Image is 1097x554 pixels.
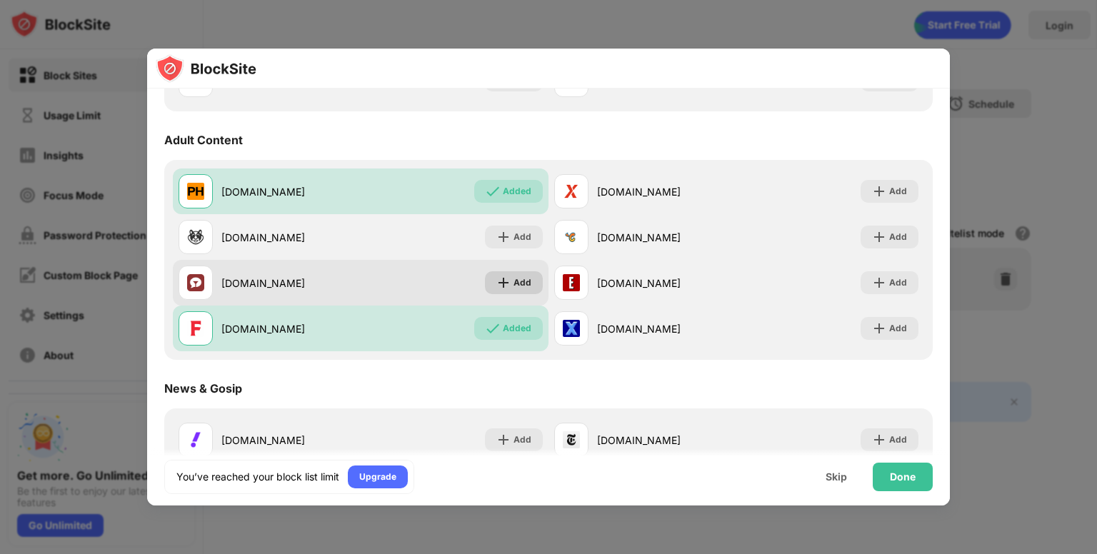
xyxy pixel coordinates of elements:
img: favicons [563,274,580,291]
div: [DOMAIN_NAME] [221,433,361,448]
img: logo-blocksite.svg [156,54,256,83]
div: You’ve reached your block list limit [176,470,339,484]
div: Added [503,321,531,336]
div: Add [514,276,531,290]
img: favicons [187,431,204,448]
div: [DOMAIN_NAME] [597,230,736,245]
div: Upgrade [359,470,396,484]
div: Added [503,184,531,198]
img: favicons [563,228,580,246]
div: [DOMAIN_NAME] [597,321,736,336]
img: favicons [187,183,204,200]
div: [DOMAIN_NAME] [221,321,361,336]
img: favicons [563,431,580,448]
div: Done [890,471,916,483]
img: favicons [563,320,580,337]
div: [DOMAIN_NAME] [597,433,736,448]
div: Add [889,276,907,290]
div: [DOMAIN_NAME] [221,184,361,199]
img: favicons [563,183,580,200]
div: Add [514,433,531,447]
img: favicons [187,274,204,291]
img: favicons [187,320,204,337]
div: Add [889,230,907,244]
div: [DOMAIN_NAME] [221,230,361,245]
div: Add [514,230,531,244]
div: [DOMAIN_NAME] [597,184,736,199]
div: Skip [826,471,847,483]
div: Add [889,321,907,336]
div: Add [889,184,907,198]
div: Add [889,433,907,447]
div: News & Gosip [164,381,242,396]
div: [DOMAIN_NAME] [221,276,361,291]
img: favicons [187,228,204,246]
div: [DOMAIN_NAME] [597,276,736,291]
div: Adult Content [164,133,243,147]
